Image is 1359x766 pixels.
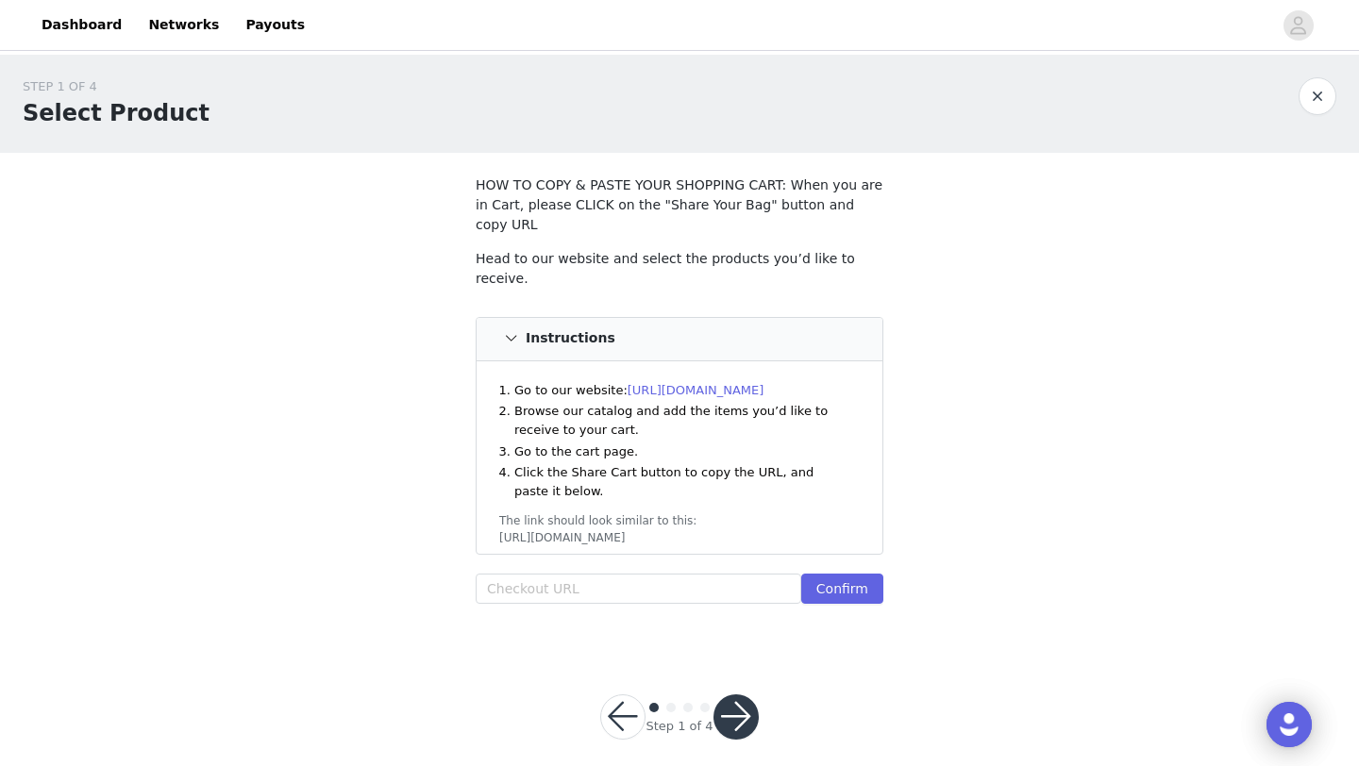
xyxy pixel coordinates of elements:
a: Networks [137,4,230,46]
a: Payouts [234,4,316,46]
p: Head to our website and select the products you’d like to receive. [476,249,883,289]
a: Dashboard [30,4,133,46]
div: Open Intercom Messenger [1267,702,1312,747]
div: The link should look similar to this: [499,512,860,529]
h1: Select Product [23,96,210,130]
a: [URL][DOMAIN_NAME] [628,383,764,397]
h4: Instructions [526,331,615,346]
li: Go to our website: [514,381,850,400]
input: Checkout URL [476,574,801,604]
div: Step 1 of 4 [646,717,713,736]
li: Go to the cart page. [514,442,850,461]
li: Browse our catalog and add the items you’d like to receive to your cart. [514,402,850,439]
div: avatar [1289,10,1307,41]
li: Click the Share Cart button to copy the URL, and paste it below. [514,463,850,500]
button: Confirm [801,574,883,604]
p: HOW TO COPY & PASTE YOUR SHOPPING CART: When you are in Cart, please CLICK on the "Share Your Bag... [476,175,883,235]
div: [URL][DOMAIN_NAME] [499,529,860,546]
div: STEP 1 OF 4 [23,77,210,96]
